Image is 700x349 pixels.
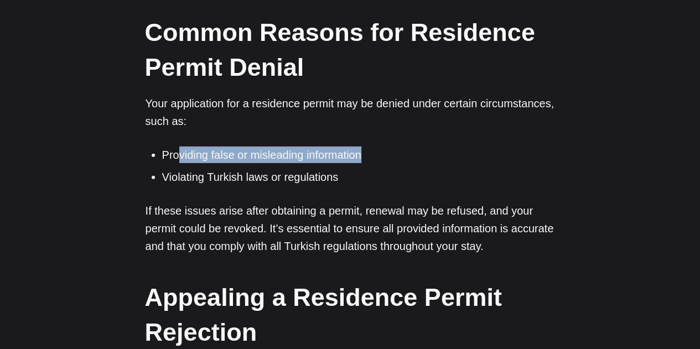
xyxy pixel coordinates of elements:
[146,202,555,255] p: If these issues arise after obtaining a permit, renewal may be refused, and your permit could be ...
[162,147,555,163] li: Providing false or misleading information
[145,15,554,85] h2: Common Reasons for Residence Permit Denial
[162,169,555,185] li: Violating Turkish laws or regulations
[146,95,555,130] p: Your application for a residence permit may be denied under certain circumstances, such as:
